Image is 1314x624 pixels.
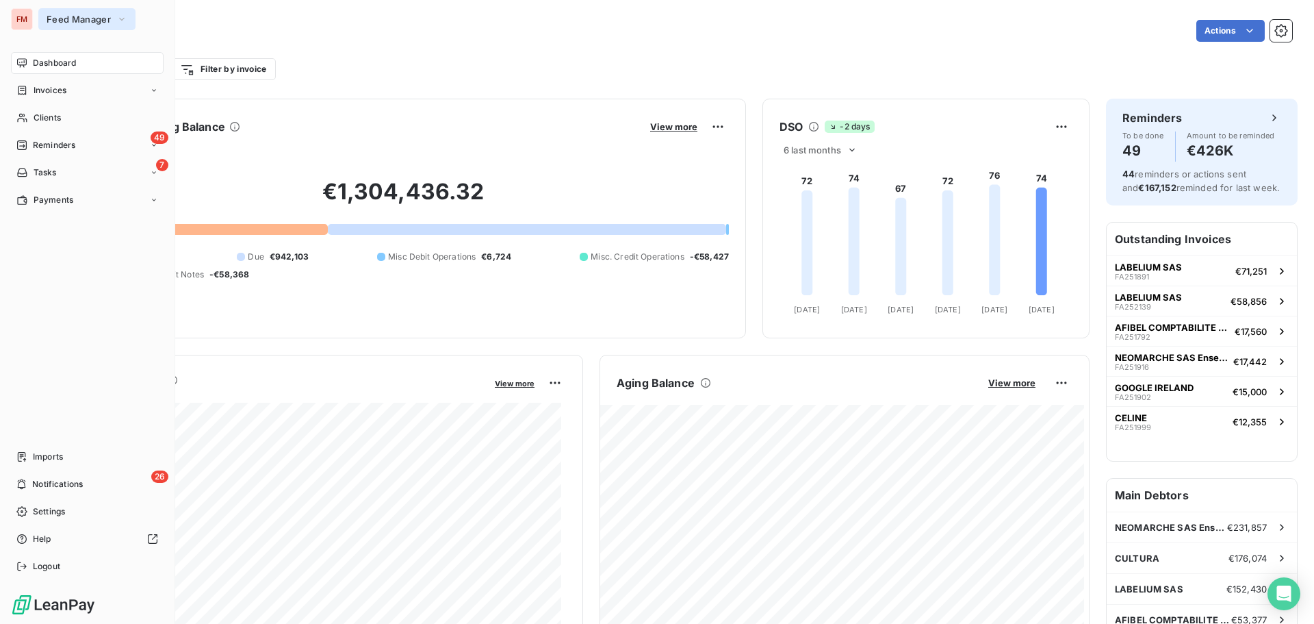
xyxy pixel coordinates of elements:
[1107,286,1297,316] button: LABELIUM SASFA252139€58,856
[33,451,63,463] span: Imports
[481,251,511,263] span: €6,724
[1122,132,1164,140] span: To be done
[33,560,60,573] span: Logout
[1107,376,1297,406] button: GOOGLE IRELANDFA251902€15,000
[156,159,168,171] span: 7
[841,305,867,314] tspan: [DATE]
[1115,333,1150,341] span: FA251792
[1196,20,1265,42] button: Actions
[1115,292,1182,303] span: LABELIUM SAS
[984,377,1040,389] button: View more
[1227,522,1267,533] span: €231,857
[11,528,164,550] a: Help
[1233,416,1267,427] span: €12,355
[1115,412,1147,423] span: CELINE
[1107,255,1297,286] button: LABELIUM SASFA251891€71,251
[491,377,539,389] button: View more
[1138,182,1176,193] span: €167,152
[171,58,275,80] button: Filter by invoice
[1187,132,1275,140] span: Amount to be reminded
[646,121,701,133] button: View more
[1235,266,1267,277] span: €71,251
[34,166,57,179] span: Tasks
[1115,322,1229,333] span: AFIBEL COMPTABILITE FOURNISSEURS
[1115,553,1159,564] span: CULTURA
[935,305,961,314] tspan: [DATE]
[1122,140,1164,162] h4: 49
[151,132,168,144] span: 49
[794,305,820,314] tspan: [DATE]
[650,121,697,132] span: View more
[47,14,111,25] span: Feed Manager
[1233,386,1267,397] span: €15,000
[1115,352,1228,363] span: NEOMARCHE SAS Enseigne ALINEA
[1115,262,1182,273] span: LABELIUM SAS
[1231,296,1267,307] span: €58,856
[1115,423,1151,432] span: FA251999
[151,471,168,483] span: 26
[888,305,914,314] tspan: [DATE]
[209,269,249,281] span: -€58,368
[34,112,61,124] span: Clients
[33,506,65,518] span: Settings
[11,594,96,616] img: Logo LeanPay
[1107,316,1297,346] button: AFIBEL COMPTABILITE FOURNISSEURSFA251792€17,560
[1122,169,1280,193] span: reminders or actions sent and reminded for last week.
[1226,584,1267,595] span: €152,430
[388,251,476,263] span: Misc Debit Operations
[248,251,263,263] span: Due
[1122,169,1135,179] span: 44
[1029,305,1055,314] tspan: [DATE]
[1187,140,1275,162] h4: €426K
[1115,303,1151,311] span: FA252139
[1115,273,1149,281] span: FA251891
[495,379,534,388] span: View more
[33,139,75,151] span: Reminders
[1107,406,1297,436] button: CELINEFA251999€12,355
[34,84,66,97] span: Invoices
[617,375,695,391] h6: Aging Balance
[1115,382,1194,393] span: GOOGLE IRELAND
[77,388,485,403] span: Monthly Revenue
[1115,584,1183,595] span: LABELIUM SAS
[34,194,73,206] span: Payments
[981,305,1007,314] tspan: [DATE]
[1228,553,1267,564] span: €176,074
[1107,346,1297,376] button: NEOMARCHE SAS Enseigne ALINEAFA251916€17,442
[77,178,729,219] h2: €1,304,436.32
[690,251,729,263] span: -€58,427
[32,478,83,490] span: Notifications
[1107,223,1297,255] h6: Outstanding Invoices
[33,57,76,69] span: Dashboard
[1122,110,1182,126] h6: Reminders
[825,121,874,133] span: -2 days
[591,251,684,263] span: Misc. Credit Operations
[988,377,1035,388] span: View more
[784,145,841,155] span: 6 last months
[1115,393,1151,401] span: FA251902
[1267,577,1300,610] div: Open Intercom Messenger
[1115,363,1149,371] span: FA251916
[1115,522,1227,533] span: NEOMARCHE SAS Enseigne ALINEA
[11,8,33,30] div: FM
[1233,356,1267,367] span: €17,442
[270,251,309,263] span: €942,103
[1235,326,1267,337] span: €17,560
[1107,479,1297,512] h6: Main Debtors
[780,118,803,135] h6: DSO
[33,533,51,545] span: Help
